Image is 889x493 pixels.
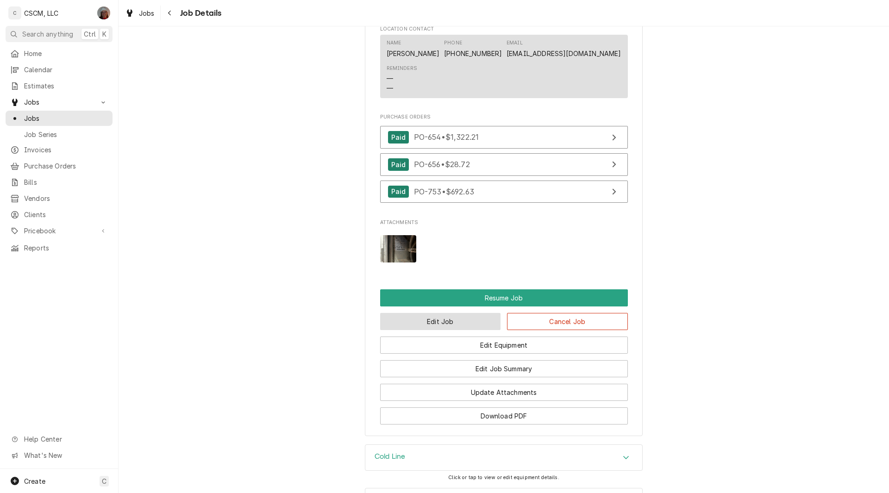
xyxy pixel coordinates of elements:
[6,26,113,42] button: Search anythingCtrlK
[24,226,94,236] span: Pricebook
[444,50,502,57] a: [PHONE_NUMBER]
[6,111,113,126] a: Jobs
[24,477,45,485] span: Create
[387,74,393,83] div: —
[507,39,621,58] div: Email
[380,289,628,424] div: Button Group
[507,39,523,47] div: Email
[121,6,158,21] a: Jobs
[6,207,113,222] a: Clients
[6,46,113,61] a: Home
[6,191,113,206] a: Vendors
[97,6,110,19] div: DV
[365,445,642,471] div: Accordion Header
[380,126,628,149] a: View Purchase Order
[24,65,108,75] span: Calendar
[24,113,108,123] span: Jobs
[8,6,21,19] div: C
[380,181,628,203] a: View Purchase Order
[139,8,155,18] span: Jobs
[507,50,621,57] a: [EMAIL_ADDRESS][DOMAIN_NAME]
[388,158,409,171] div: Paid
[380,228,628,270] span: Attachments
[380,401,628,424] div: Button Group Row
[6,448,113,463] a: Go to What's New
[24,8,58,18] div: CSCM, LLC
[387,83,393,93] div: —
[444,39,462,47] div: Phone
[102,29,106,39] span: K
[24,49,108,58] span: Home
[380,35,628,102] div: Location Contact List
[380,289,628,306] button: Resume Job
[6,94,113,110] a: Go to Jobs
[387,39,401,47] div: Name
[24,450,107,460] span: What's New
[24,145,108,155] span: Invoices
[375,452,405,461] h3: Cold Line
[24,81,108,91] span: Estimates
[388,131,409,144] div: Paid
[24,210,108,219] span: Clients
[24,193,108,203] span: Vendors
[387,65,417,72] div: Reminders
[380,360,628,377] button: Edit Job Summary
[380,337,628,354] button: Edit Equipment
[177,7,222,19] span: Job Details
[6,62,113,77] a: Calendar
[414,160,470,169] span: PO-656 • $28.72
[380,153,628,176] a: View Purchase Order
[507,313,628,330] button: Cancel Job
[388,186,409,198] div: Paid
[365,445,642,471] button: Accordion Details Expand Trigger
[380,35,628,98] div: Contact
[6,431,113,447] a: Go to Help Center
[84,29,96,39] span: Ctrl
[102,476,106,486] span: C
[163,6,177,20] button: Navigate back
[380,330,628,354] div: Button Group Row
[24,434,107,444] span: Help Center
[97,6,110,19] div: Dena Vecchetti's Avatar
[380,113,628,121] span: Purchase Orders
[6,142,113,157] a: Invoices
[6,158,113,174] a: Purchase Orders
[380,113,628,207] div: Purchase Orders
[387,49,440,58] div: [PERSON_NAME]
[380,306,628,330] div: Button Group Row
[24,97,94,107] span: Jobs
[380,219,628,270] div: Attachments
[6,240,113,256] a: Reports
[380,313,501,330] button: Edit Job
[365,444,643,471] div: Cold Line
[387,65,417,93] div: Reminders
[448,474,559,481] span: Click or tap to view or edit equipment details.
[414,187,474,196] span: PO-753 • $692.63
[380,407,628,424] button: Download PDF
[24,161,108,171] span: Purchase Orders
[380,219,628,226] span: Attachments
[380,354,628,377] div: Button Group Row
[6,223,113,238] a: Go to Pricebook
[444,39,502,58] div: Phone
[6,127,113,142] a: Job Series
[380,25,628,102] div: Location Contact
[24,177,108,187] span: Bills
[380,235,417,262] img: nhrQfzbXTYFpuTDdkISJ
[6,175,113,190] a: Bills
[380,384,628,401] button: Update Attachments
[380,289,628,306] div: Button Group Row
[6,78,113,94] a: Estimates
[380,377,628,401] div: Button Group Row
[414,132,479,142] span: PO-654 • $1,322.21
[387,39,440,58] div: Name
[380,25,628,33] span: Location Contact
[22,29,73,39] span: Search anything
[24,243,108,253] span: Reports
[24,130,108,139] span: Job Series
